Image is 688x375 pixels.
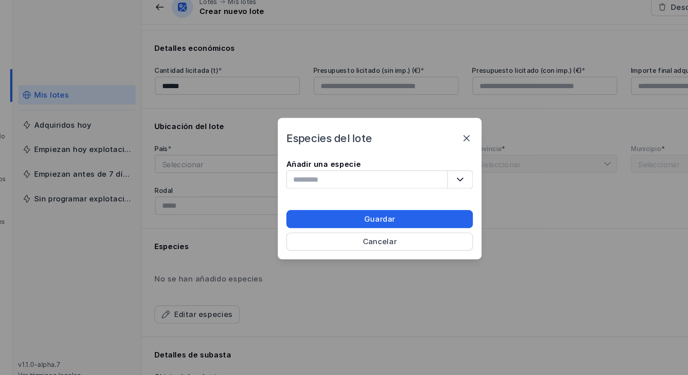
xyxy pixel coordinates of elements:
div: Añadir una especie [266,162,422,171]
div: Guardar [331,209,357,218]
button: Cancelar [266,224,422,240]
div: Cancelar [330,228,358,237]
div: Especies del lote [266,139,422,152]
button: Guardar [266,205,422,221]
